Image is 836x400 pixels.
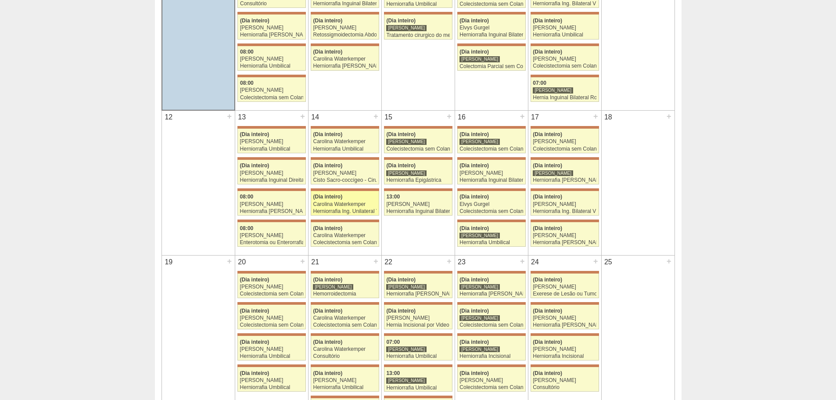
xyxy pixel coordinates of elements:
span: (Dia inteiro) [313,194,342,200]
span: (Dia inteiro) [533,308,562,314]
div: [PERSON_NAME] [240,378,304,383]
div: Hernia Incisional por Video [386,322,450,328]
a: (Dia inteiro) [PERSON_NAME] Herniorrafia [PERSON_NAME] [457,274,526,298]
span: (Dia inteiro) [313,339,342,345]
div: Key: Maria Braido [531,43,599,46]
div: + [592,256,599,267]
a: 07:00 [PERSON_NAME] Herniorrafia Umbilical [384,336,452,360]
div: Key: Maria Braido [384,271,452,274]
div: [PERSON_NAME] [240,87,303,93]
div: 12 [162,111,176,124]
div: Colectomia Parcial sem Colostomia [459,64,523,69]
span: (Dia inteiro) [313,131,342,137]
span: (Dia inteiro) [240,308,269,314]
a: (Dia inteiro) [PERSON_NAME] Hernia Incisional por Video [384,305,452,329]
div: [PERSON_NAME] [313,25,377,31]
div: Key: Maria Braido [531,157,599,160]
div: Key: Maria Braido [311,126,379,129]
span: (Dia inteiro) [386,18,416,24]
a: (Dia inteiro) [PERSON_NAME] Colecistectomia sem Colangiografia [457,305,526,329]
div: Exerese de Lesão ou Tumor de Pele [533,291,596,297]
span: (Dia inteiro) [533,225,562,231]
span: (Dia inteiro) [240,339,269,345]
a: (Dia inteiro) [PERSON_NAME] Herniorrafia Epigástrica [384,160,452,184]
div: Herniorrafia Umbilical [240,385,304,390]
div: Key: Maria Braido [311,333,379,336]
a: (Dia inteiro) [PERSON_NAME] Herniorrafia Umbilical [311,367,379,392]
div: Key: Maria Braido [311,302,379,305]
div: Cisto Sacro-coccígeo - Cirurgia [313,177,377,183]
div: Key: Maria Braido [384,364,452,367]
div: Colecistectomia sem Colangiografia [240,322,304,328]
div: + [226,256,233,267]
div: Key: Maria Braido [457,126,526,129]
div: Herniorrafia [PERSON_NAME] [240,209,304,214]
span: (Dia inteiro) [240,18,269,24]
div: [PERSON_NAME] [459,378,523,383]
div: Key: Maria Braido [457,333,526,336]
div: Herniorrafia Inguinal Bilateral [459,32,523,38]
div: [PERSON_NAME] [240,284,304,290]
a: (Dia inteiro) Carolina Waterkemper Herniorrafia Umbilical [311,129,379,153]
div: [PERSON_NAME] [533,315,596,321]
a: (Dia inteiro) [PERSON_NAME] Colecistectomia sem Colangiografia VL [457,367,526,392]
span: 13:00 [386,370,400,376]
div: Key: Maria Braido [311,43,379,46]
a: (Dia inteiro) Carolina Waterkemper Herniorrafia Ing. Unilateral VL [311,191,379,216]
div: [PERSON_NAME] [240,170,304,176]
div: [PERSON_NAME] [386,315,450,321]
div: Colecistectomia sem Colangiografia [533,63,596,69]
div: [PERSON_NAME] [533,233,596,238]
span: (Dia inteiro) [386,308,416,314]
div: [PERSON_NAME] [459,315,500,321]
a: 13:00 [PERSON_NAME] Herniorrafia Inguinal Bilateral [384,191,452,216]
div: Key: Maria Braido [531,188,599,191]
div: Herniorrafia Incisional [533,353,596,359]
div: Key: Maria Braido [457,188,526,191]
div: + [519,256,526,267]
div: Herniorrafia Incisional [459,353,523,359]
span: (Dia inteiro) [459,162,489,169]
div: Key: Maria Braido [457,364,526,367]
a: (Dia inteiro) [PERSON_NAME] Herniorrafia [PERSON_NAME] [531,305,599,329]
span: (Dia inteiro) [386,162,416,169]
div: 22 [382,256,395,269]
span: (Dia inteiro) [459,339,489,345]
div: Herniorrafia Ing. Unilateral VL [313,209,377,214]
span: 08:00 [240,194,254,200]
div: Carolina Waterkemper [313,202,377,207]
span: (Dia inteiro) [533,49,562,55]
div: Key: Maria Braido [311,188,379,191]
span: (Dia inteiro) [533,18,562,24]
div: + [592,111,599,122]
a: (Dia inteiro) [PERSON_NAME] Hemorroidectomia [311,274,379,298]
span: (Dia inteiro) [386,277,416,283]
div: [PERSON_NAME] [459,284,500,290]
div: + [372,256,380,267]
a: 08:00 [PERSON_NAME] Enterotomia ou Enterorrafia [237,222,306,247]
div: 14 [309,111,322,124]
div: Key: Maria Braido [457,43,526,46]
div: 13 [235,111,249,124]
div: Key: Maria Braido [531,364,599,367]
a: (Dia inteiro) [PERSON_NAME] Colecistectomia sem Colangiografia VL [531,129,599,153]
div: [PERSON_NAME] [386,346,427,353]
a: (Dia inteiro) [PERSON_NAME] Colecistectomia sem Colangiografia VL [237,274,306,298]
div: [PERSON_NAME] [533,346,596,352]
a: 08:00 [PERSON_NAME] Herniorrafia Umbilical [237,46,306,71]
div: Herniorrafia Inguinal Bilateral [459,177,523,183]
div: Carolina Waterkemper [313,56,377,62]
div: [PERSON_NAME] [533,139,596,144]
div: Key: Maria Braido [384,333,452,336]
a: (Dia inteiro) [PERSON_NAME] Herniorrafia Incisional [457,336,526,360]
div: Herniorrafia Inguinal Bilateral [386,209,450,214]
div: Key: Maria Braido [311,12,379,14]
div: Herniorrafia Umbilical [313,146,377,152]
div: Key: Maria Braido [237,220,306,222]
div: Key: Maria Braido [237,157,306,160]
div: Enterotomia ou Enterorrafia [240,240,304,245]
div: Consultório [240,1,303,7]
div: Key: Maria Braido [237,43,306,46]
div: Key: Maria Braido [237,12,306,14]
span: (Dia inteiro) [533,370,562,376]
